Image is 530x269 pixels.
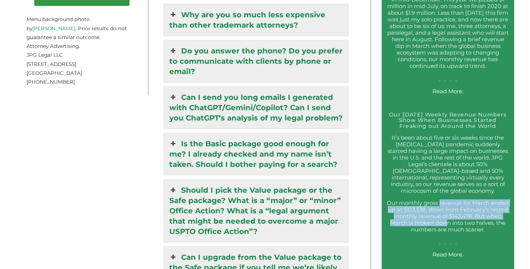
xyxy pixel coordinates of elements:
[389,111,506,130] a: Our [DATE] Weekly Revenue Numbers Show When Businesses Started Freaking out Around the World
[164,133,349,175] a: Is the Basic package good enough for me? I already checked and my name isn’t taken. Should I both...
[26,43,80,49] span: Attorney Advertising.
[26,61,76,67] span: [STREET_ADDRESS]
[26,7,127,40] small: Menu background photo by . Prior results do not guarantee a similar outcome.
[164,4,349,36] a: Why are you so much less expensive than other trademark attorneys?
[432,88,463,95] a: Read More.
[32,25,75,31] a: [PERSON_NAME]
[387,200,509,246] p: Our monthly gross revenue for March ended up at $123,538, down from February’s record monthly rev...
[164,87,349,129] a: Can I send you long emails I generated with ChatGPT/Gemini/Copilot? Can I send you ChatGPT's anal...
[164,40,349,82] a: Do you answer the phone? Do you prefer to communicate with clients by phone or email?
[26,70,82,76] span: [GEOGRAPHIC_DATA]
[26,52,63,58] span: JPG Legal LLC
[432,251,463,258] a: Read More.
[26,79,75,85] span: [PHONE_NUMBER]
[164,179,349,242] a: Should I pick the Value package or the Safe package? What is a “major” or “minor” Office Action? ...
[387,134,509,194] p: It’s been about five or six weeks since the [MEDICAL_DATA] pandemic suddenly started having a lar...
